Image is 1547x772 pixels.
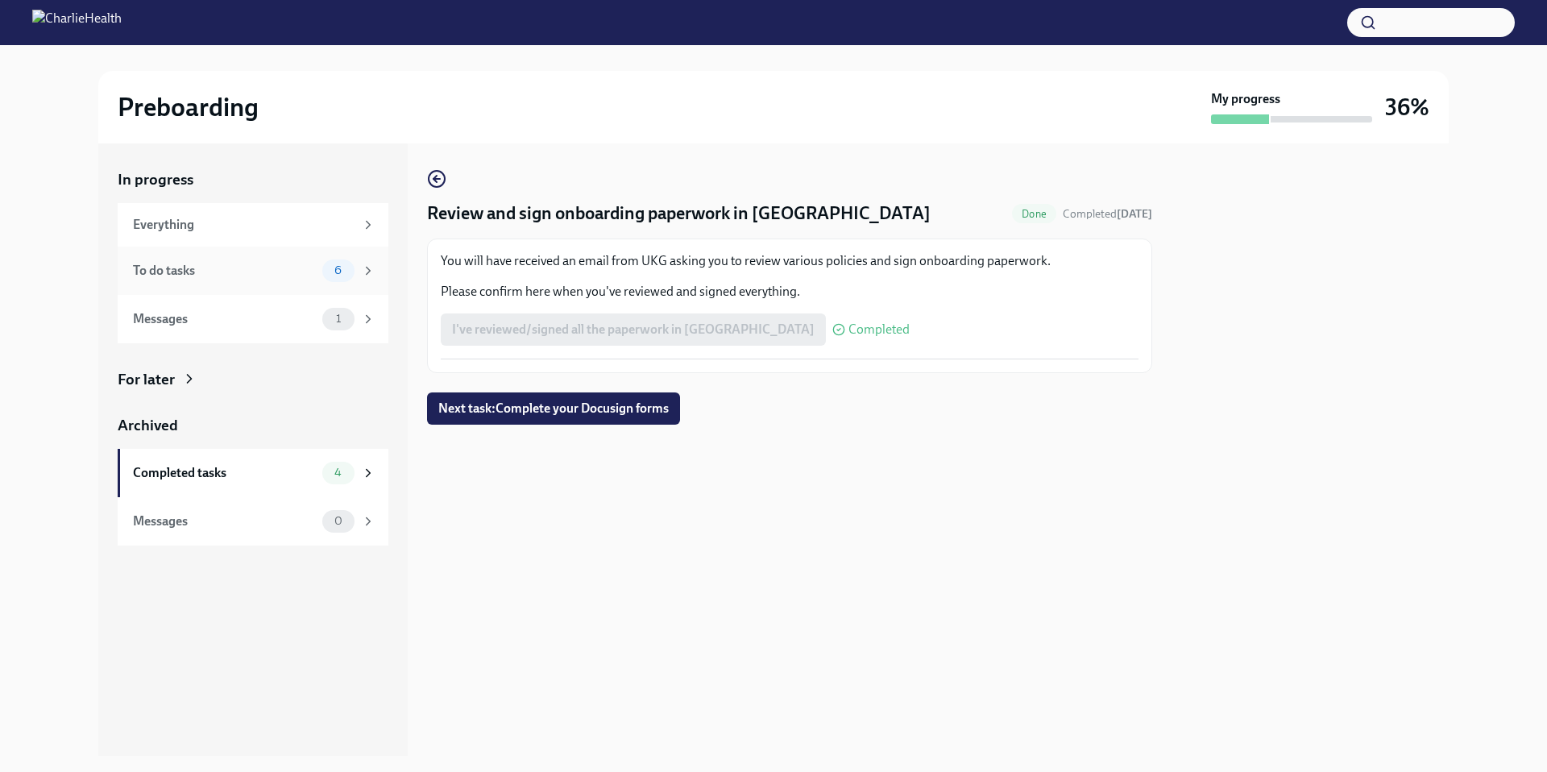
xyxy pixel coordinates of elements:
[1063,206,1152,222] span: October 3rd, 2025 12:36
[118,415,388,436] a: Archived
[326,313,350,325] span: 1
[441,252,1138,270] p: You will have received an email from UKG asking you to review various policies and sign onboardin...
[133,262,316,280] div: To do tasks
[1211,90,1280,108] strong: My progress
[325,467,351,479] span: 4
[118,449,388,497] a: Completed tasks4
[118,497,388,546] a: Messages0
[133,310,316,328] div: Messages
[118,91,259,123] h2: Preboarding
[438,401,669,417] span: Next task : Complete your Docusign forms
[118,369,175,390] div: For later
[441,283,1138,301] p: Please confirm here when you've reviewed and signed everything.
[118,369,388,390] a: For later
[1012,208,1056,220] span: Done
[427,201,931,226] h4: Review and sign onboarding paperwork in [GEOGRAPHIC_DATA]
[118,295,388,343] a: Messages1
[133,216,355,234] div: Everything
[427,392,680,425] button: Next task:Complete your Docusign forms
[848,323,910,336] span: Completed
[118,169,388,190] a: In progress
[133,464,316,482] div: Completed tasks
[1117,207,1152,221] strong: [DATE]
[32,10,122,35] img: CharlieHealth
[325,264,351,276] span: 6
[133,513,316,530] div: Messages
[118,247,388,295] a: To do tasks6
[118,203,388,247] a: Everything
[1385,93,1429,122] h3: 36%
[325,515,352,527] span: 0
[1063,207,1152,221] span: Completed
